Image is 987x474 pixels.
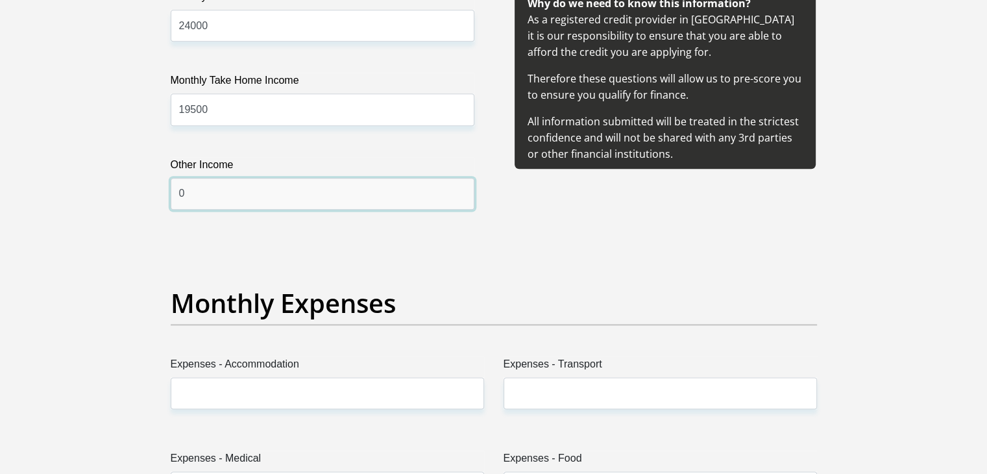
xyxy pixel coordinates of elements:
[504,377,817,409] input: Expenses - Transport
[171,377,484,409] input: Expenses - Accommodation
[504,451,817,471] label: Expenses - Food
[171,288,817,319] h2: Monthly Expenses
[171,10,474,42] input: Monthly Income Before Deductions
[171,73,474,94] label: Monthly Take Home Income
[171,451,484,471] label: Expenses - Medical
[171,94,474,125] input: Monthly Take Home Income
[171,157,474,178] label: Other Income
[171,178,474,210] input: Other Income
[504,356,817,377] label: Expenses - Transport
[171,356,484,377] label: Expenses - Accommodation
